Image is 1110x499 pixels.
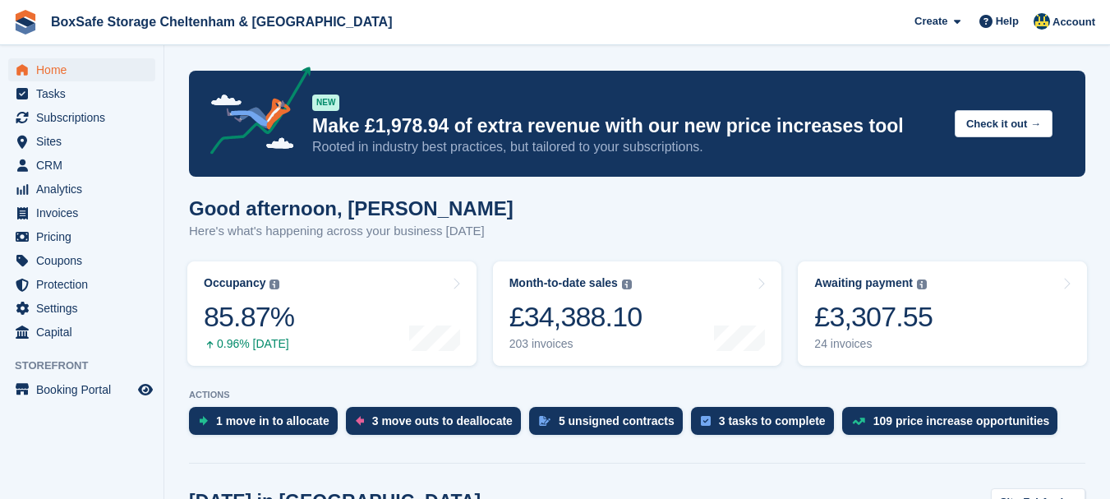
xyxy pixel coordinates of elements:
p: ACTIONS [189,390,1085,400]
a: 3 tasks to complete [691,407,842,443]
a: Occupancy 85.87% 0.96% [DATE] [187,261,477,366]
img: move_outs_to_deallocate_icon-f764333ba52eb49d3ac5e1228854f67142a1ed5810a6f6cc68b1a99e826820c5.svg [356,416,364,426]
img: move_ins_to_allocate_icon-fdf77a2bb77ea45bf5b3d319d69a93e2d87916cf1d5bf7949dd705db3b84f3ca.svg [199,416,208,426]
img: price_increase_opportunities-93ffe204e8149a01c8c9dc8f82e8f89637d9d84a8eef4429ea346261dce0b2c0.svg [852,418,865,425]
p: Make £1,978.94 of extra revenue with our new price increases tool [312,114,942,138]
a: menu [8,321,155,344]
a: menu [8,201,155,224]
a: menu [8,58,155,81]
span: Coupons [36,249,135,272]
div: 1 move in to allocate [216,414,329,427]
a: Month-to-date sales £34,388.10 203 invoices [493,261,782,366]
span: Help [996,13,1019,30]
img: contract_signature_icon-13c848040528278c33f63329250d36e43548de30e8caae1d1a13099fd9432cc5.svg [539,416,550,426]
div: 5 unsigned contracts [559,414,675,427]
span: Tasks [36,82,135,105]
img: icon-info-grey-7440780725fd019a000dd9b08b2336e03edf1995a4989e88bcd33f0948082b44.svg [269,280,279,289]
div: 0.96% [DATE] [204,337,294,351]
div: NEW [312,95,339,111]
a: menu [8,378,155,401]
div: £3,307.55 [814,300,933,334]
a: menu [8,154,155,177]
div: Month-to-date sales [509,276,618,290]
div: 85.87% [204,300,294,334]
a: menu [8,130,155,153]
img: Kim Virabi [1034,13,1050,30]
span: Settings [36,297,135,320]
a: menu [8,178,155,201]
span: Analytics [36,178,135,201]
a: Preview store [136,380,155,400]
div: 3 move outs to deallocate [372,414,513,427]
p: Rooted in industry best practices, but tailored to your subscriptions. [312,138,942,156]
span: Subscriptions [36,106,135,129]
a: 5 unsigned contracts [529,407,691,443]
a: 1 move in to allocate [189,407,346,443]
a: menu [8,297,155,320]
span: Home [36,58,135,81]
div: 203 invoices [509,337,643,351]
img: task-75834270c22a3079a89374b754ae025e5fb1db73e45f91037f5363f120a921f8.svg [701,416,711,426]
p: Here's what's happening across your business [DATE] [189,222,514,241]
span: Pricing [36,225,135,248]
span: Invoices [36,201,135,224]
span: Capital [36,321,135,344]
div: 3 tasks to complete [719,414,826,427]
a: menu [8,249,155,272]
a: 109 price increase opportunities [842,407,1066,443]
div: 24 invoices [814,337,933,351]
span: CRM [36,154,135,177]
span: Booking Portal [36,378,135,401]
img: icon-info-grey-7440780725fd019a000dd9b08b2336e03edf1995a4989e88bcd33f0948082b44.svg [622,280,632,289]
a: BoxSafe Storage Cheltenham & [GEOGRAPHIC_DATA] [44,8,398,35]
a: 3 move outs to deallocate [346,407,529,443]
a: menu [8,106,155,129]
h1: Good afternoon, [PERSON_NAME] [189,197,514,219]
a: menu [8,82,155,105]
span: Sites [36,130,135,153]
img: icon-info-grey-7440780725fd019a000dd9b08b2336e03edf1995a4989e88bcd33f0948082b44.svg [917,280,927,289]
div: £34,388.10 [509,300,643,334]
div: 109 price increase opportunities [873,414,1050,427]
button: Check it out → [955,110,1052,137]
a: menu [8,273,155,296]
span: Protection [36,273,135,296]
span: Account [1052,14,1095,30]
span: Create [914,13,947,30]
div: Occupancy [204,276,265,290]
img: stora-icon-8386f47178a22dfd0bd8f6a31ec36ba5ce8667c1dd55bd0f319d3a0aa187defe.svg [13,10,38,35]
img: price-adjustments-announcement-icon-8257ccfd72463d97f412b2fc003d46551f7dbcb40ab6d574587a9cd5c0d94... [196,67,311,160]
div: Awaiting payment [814,276,913,290]
a: menu [8,225,155,248]
span: Storefront [15,358,164,374]
a: Awaiting payment £3,307.55 24 invoices [798,261,1087,366]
